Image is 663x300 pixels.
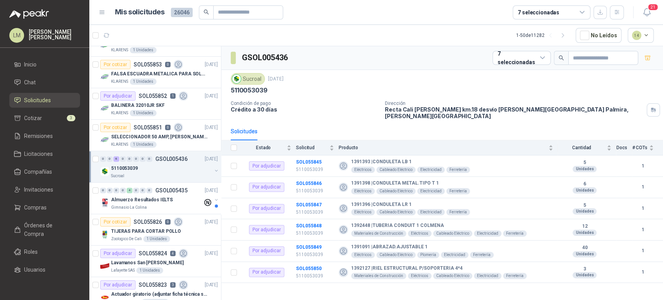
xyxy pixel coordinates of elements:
[498,49,537,66] div: 7 seleccionadas
[140,156,146,162] div: 0
[296,223,322,228] b: SOL055848
[111,78,128,85] p: KLARENS
[165,125,171,130] p: 0
[139,93,167,99] p: SOL055852
[205,92,218,100] p: [DATE]
[24,265,45,274] span: Usuarios
[296,140,339,155] th: Solicitud
[296,244,322,250] a: SOL055849
[632,145,647,150] span: # COTs
[130,78,157,85] div: 1 Unidades
[134,125,162,130] p: SOL055851
[518,8,559,17] div: 7 seleccionadas
[558,181,611,187] b: 6
[9,244,80,259] a: Roles
[171,8,193,17] span: 26046
[558,245,611,251] b: 40
[170,93,176,99] p: 1
[100,91,136,101] div: Por adjudicar
[100,198,110,208] img: Company Logo
[130,47,157,53] div: 1 Unidades
[9,57,80,72] a: Inicio
[134,219,162,225] p: SOL055826
[339,140,558,155] th: Producto
[107,156,113,162] div: 0
[89,88,221,120] a: Por adjudicarSOL0558521[DATE] Company LogoBALINERA 32010JR SKFKLARENS1 Unidades
[9,147,80,161] a: Licitaciones
[632,205,654,212] b: 1
[100,135,110,145] img: Company Logo
[24,114,42,122] span: Cotizar
[385,101,644,106] p: Dirección
[242,52,289,64] h3: GSOL005436
[558,223,611,230] b: 12
[113,156,119,162] div: 6
[111,204,147,211] p: Gimnasio La Colina
[573,166,597,172] div: Unidades
[9,200,80,215] a: Compras
[165,62,171,67] p: 0
[470,252,494,258] div: Ferretería
[89,120,221,151] a: Por cotizarSOL0558510[DATE] Company LogoSELECCIONADOR 50 AMP, [PERSON_NAME] ELECTRIC, NSC100NKLAR...
[339,145,547,150] span: Producto
[100,280,136,290] div: Por adjudicar
[139,251,167,256] p: SOL055824
[100,104,110,113] img: Company Logo
[640,5,654,19] button: 21
[647,3,658,11] span: 21
[111,173,124,179] p: Sucroal
[100,72,110,82] img: Company Logo
[115,7,165,18] h1: Mis solicitudes
[111,102,165,109] p: BALINERA 32010JR SKF
[9,280,80,295] a: Categorías
[205,187,218,194] p: [DATE]
[9,164,80,179] a: Compañías
[231,106,379,113] p: Crédito a 30 días
[111,165,138,172] p: 5110053039
[111,110,128,116] p: KLARENS
[100,261,110,270] img: Company Logo
[249,161,284,171] div: Por adjudicar
[111,291,208,298] p: Actuador giratorio (adjuntar ficha técnica si es diferente a festo)
[632,226,654,234] b: 1
[146,156,152,162] div: 0
[376,252,416,258] div: Cableado Eléctrico
[205,218,218,226] p: [DATE]
[385,106,644,119] p: Recta Cali [PERSON_NAME] km.18 desvío [PERSON_NAME][GEOGRAPHIC_DATA] Palmira , [PERSON_NAME][GEOG...
[24,150,53,158] span: Licitaciones
[296,266,322,271] a: SOL055850
[632,269,654,276] b: 1
[232,75,241,83] img: Company Logo
[89,214,221,246] a: Por cotizarSOL0558260[DATE] Company LogoTIJERAS PARA CORTAR POLLOZoologico De Cali1 Unidades
[111,196,173,204] p: Almuerzo Resultados IELTS
[441,252,468,258] div: Electricidad
[351,230,406,237] div: Materiales de Construcción
[111,141,128,148] p: KLARENS
[249,183,284,192] div: Por adjudicar
[351,159,412,165] b: 1391393 | CONDULETA LB 1
[170,282,176,288] p: 3
[205,61,218,68] p: [DATE]
[296,187,334,195] p: 5110053039
[351,265,463,272] b: 1392127 | RIEL ESTRUCTURAL P/SOPORTERIA 4*4
[296,166,334,173] p: 5110053039
[89,57,221,88] a: Por cotizarSOL0558530[DATE] Company LogoFALSA ESCUADRA METALICA PARA SOLDADIRAKLARENS1 Unidades
[111,267,135,274] p: Lafayette SAS
[268,75,284,83] p: [DATE]
[559,55,564,61] span: search
[558,266,611,272] b: 3
[249,246,284,256] div: Por adjudicar
[242,145,285,150] span: Estado
[100,217,131,227] div: Por cotizar
[296,209,334,216] p: 5110053039
[120,156,126,162] div: 0
[296,159,322,165] b: SOL055845
[100,230,110,239] img: Company Logo
[111,259,184,267] p: Lavamanos San [PERSON_NAME]
[628,28,654,43] button: 14
[205,250,218,257] p: [DATE]
[351,209,375,215] div: Eléctricos
[111,70,208,78] p: FALSA ESCUADRA METALICA PARA SOLDADIRA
